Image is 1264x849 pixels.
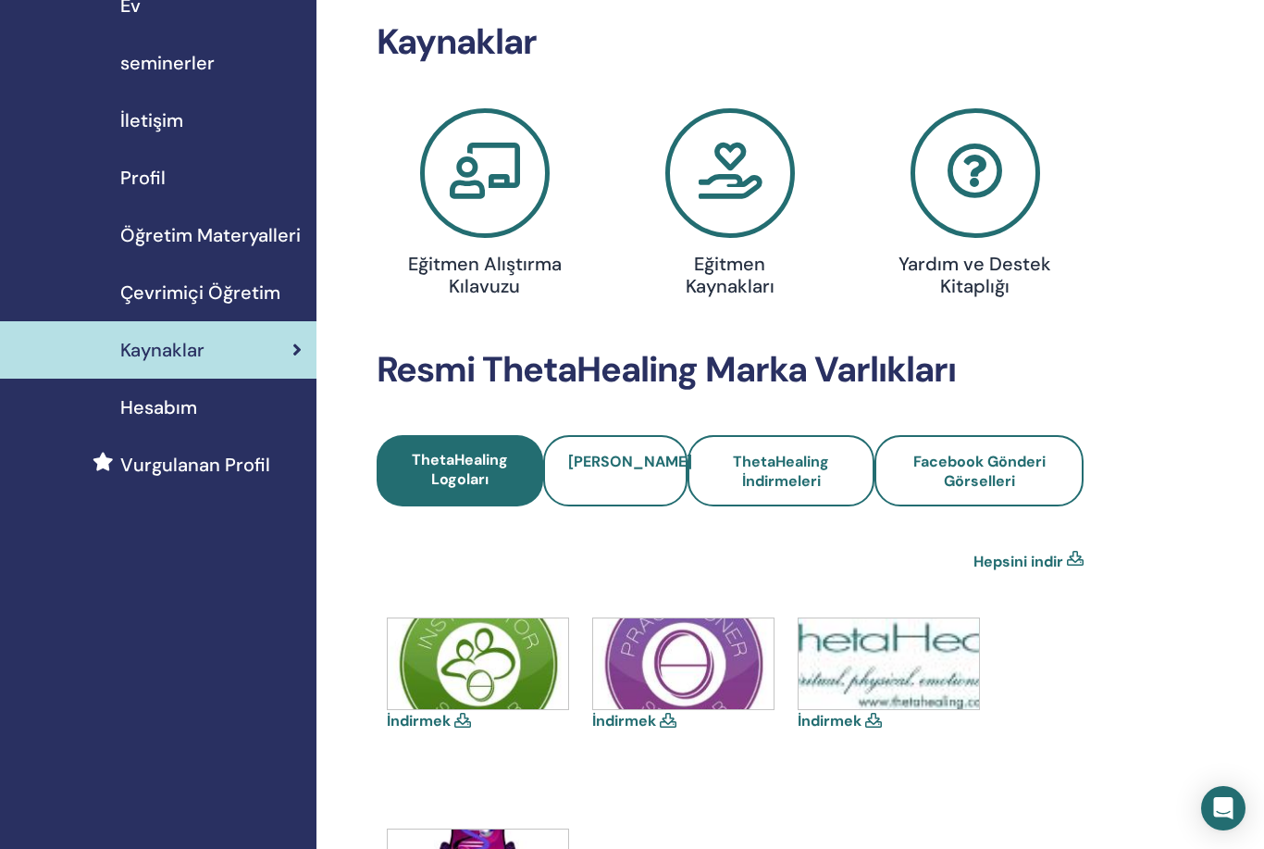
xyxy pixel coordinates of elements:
span: Kaynaklar [120,336,204,364]
a: Eğitmen Alıştırma Kılavuzu [374,108,597,305]
span: Facebook Gönderi Görselleri [913,452,1046,491]
h4: Yardım ve Destek Kitaplığı [897,253,1053,297]
a: [PERSON_NAME] [543,435,688,506]
span: Hesabım [120,393,197,421]
a: İndirmek [592,711,656,730]
a: İndirmek [798,711,861,730]
span: Profil [120,164,166,192]
a: ThetaHealing Logoları [377,435,543,506]
span: İletişim [120,106,183,134]
span: ThetaHealing İndirmeleri [733,452,829,491]
span: Çevrimiçi Öğretim [120,279,280,306]
div: Open Intercom Messenger [1201,786,1245,830]
a: İndirmek [387,711,451,730]
a: ThetaHealing İndirmeleri [688,435,874,506]
span: [PERSON_NAME] [568,452,692,471]
h4: Eğitmen Kaynakları [651,253,808,297]
h2: Resmi ThetaHealing Marka Varlıkları [377,349,1084,392]
a: Facebook Gönderi Görselleri [874,435,1084,506]
span: ThetaHealing Logoları [412,450,508,489]
h4: Eğitmen Alıştırma Kılavuzu [407,253,564,297]
span: Öğretim Materyalleri [120,221,301,249]
a: Hepsini indir [973,551,1063,573]
img: icons-practitioner.jpg [593,618,774,709]
span: seminerler [120,49,215,77]
span: Vurgulanan Profil [120,451,270,479]
img: icons-instructor.jpg [388,618,568,709]
a: Yardım ve Destek Kitaplığı [863,108,1086,305]
h2: Kaynaklar [377,21,1084,64]
img: thetahealing-logo-a-copy.jpg [799,618,979,709]
a: Eğitmen Kaynakları [618,108,841,305]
